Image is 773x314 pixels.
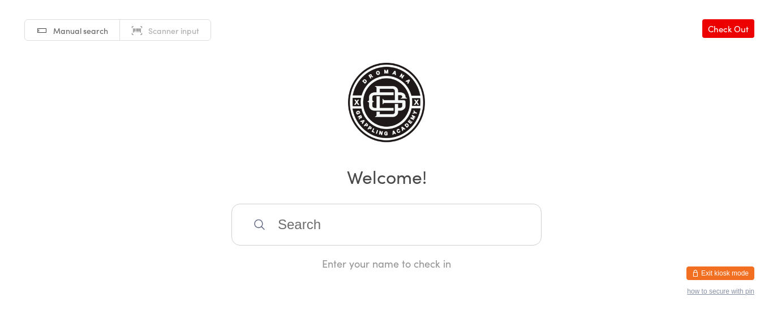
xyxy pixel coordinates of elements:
span: Scanner input [148,25,199,36]
h2: Welcome! [11,164,762,189]
button: Exit kiosk mode [686,266,754,280]
a: Check Out [702,19,754,38]
input: Search [231,204,542,246]
div: Enter your name to check in [231,256,542,270]
span: Manual search [53,25,108,36]
img: Dromana Grappling Academy [348,63,426,148]
button: how to secure with pin [687,287,754,295]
